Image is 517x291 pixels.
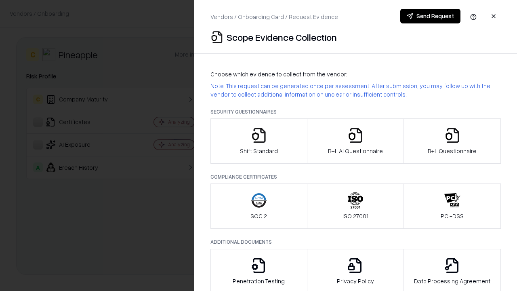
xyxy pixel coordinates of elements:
button: PCI-DSS [404,183,501,229]
p: Compliance Certificates [210,173,501,180]
p: Privacy Policy [337,277,374,285]
p: PCI-DSS [441,212,464,220]
button: B+L Questionnaire [404,118,501,164]
button: B+L AI Questionnaire [307,118,404,164]
button: Shift Standard [210,118,307,164]
p: Additional Documents [210,238,501,245]
p: Choose which evidence to collect from the vendor: [210,70,501,78]
p: Data Processing Agreement [414,277,490,285]
button: Send Request [400,9,460,23]
p: Vendors / Onboarding Card / Request Evidence [210,13,338,21]
p: B+L AI Questionnaire [328,147,383,155]
p: Note: This request can be generated once per assessment. After submission, you may follow up with... [210,82,501,99]
p: ISO 27001 [343,212,368,220]
p: Security Questionnaires [210,108,501,115]
p: Scope Evidence Collection [227,31,337,44]
p: B+L Questionnaire [428,147,477,155]
p: SOC 2 [250,212,267,220]
p: Penetration Testing [233,277,285,285]
button: SOC 2 [210,183,307,229]
p: Shift Standard [240,147,278,155]
button: ISO 27001 [307,183,404,229]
